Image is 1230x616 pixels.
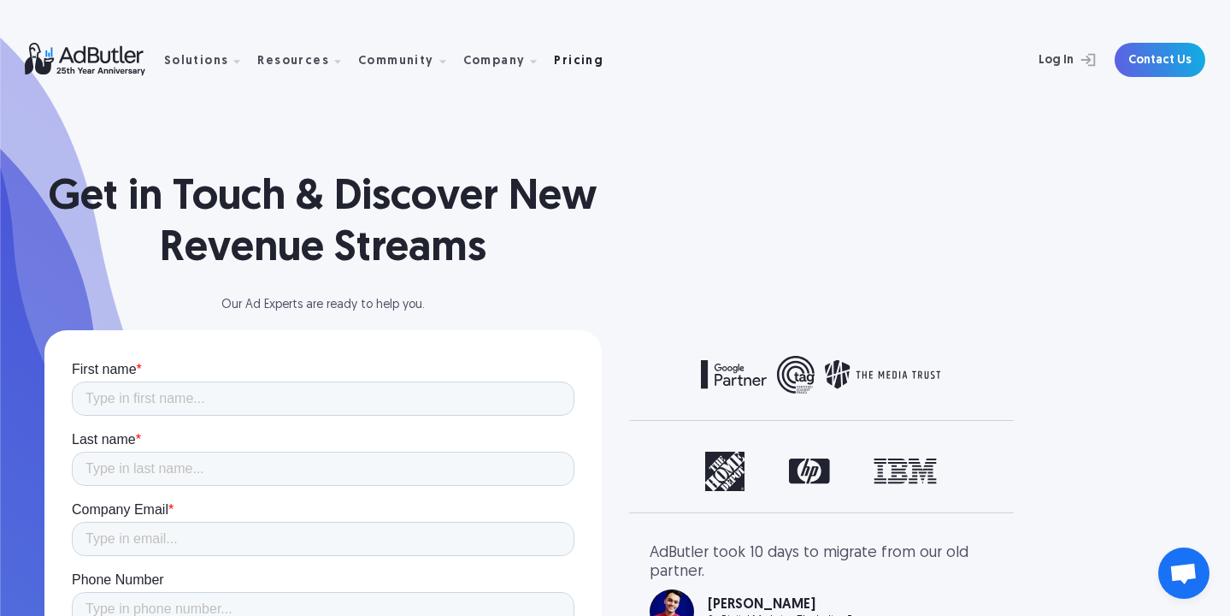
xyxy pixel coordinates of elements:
[358,56,434,68] div: Community
[993,43,1104,77] a: Log In
[650,452,993,492] div: 1 of 3
[650,544,993,581] div: AdButler took 10 days to migrate from our old partner.
[554,56,603,68] div: Pricing
[650,356,993,394] div: 2 of 2
[650,356,993,400] div: carousel
[164,33,255,87] div: Solutions
[554,52,617,68] a: Pricing
[650,452,993,492] div: carousel
[463,56,526,68] div: Company
[257,33,355,87] div: Resources
[463,33,551,87] div: Company
[650,356,718,400] div: previous slide
[925,452,993,492] div: next slide
[44,299,602,311] div: Our Ad Experts are ready to help you.
[1115,43,1205,77] a: Contact Us
[708,598,880,612] div: [PERSON_NAME]
[44,173,602,275] h1: Get in Touch & Discover New Revenue Streams
[1158,548,1209,599] a: Open chat
[164,56,229,68] div: Solutions
[358,33,460,87] div: Community
[257,56,329,68] div: Resources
